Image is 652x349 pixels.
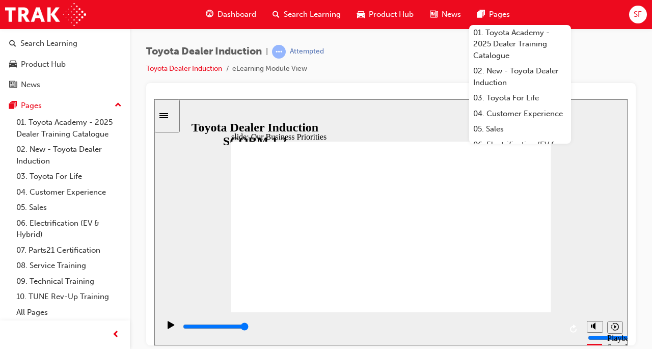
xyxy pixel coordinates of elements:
span: pages-icon [9,101,17,111]
a: 05. Sales [469,121,571,137]
a: 10. TUNE Rev-Up Training [12,289,126,305]
span: guage-icon [206,8,213,21]
div: Attempted [290,47,324,57]
span: news-icon [430,8,438,21]
span: Pages [489,9,510,20]
button: Play (Ctrl+Alt+P) [5,221,22,238]
button: SF [629,6,647,23]
div: Playback Speed [453,234,468,253]
button: Replay (Ctrl+Alt+R) [412,222,427,237]
a: search-iconSearch Learning [264,4,349,25]
span: learningRecordVerb_ATTEMPT-icon [272,45,286,59]
span: News [442,9,461,20]
span: | [266,46,268,58]
span: pages-icon [477,8,485,21]
a: guage-iconDashboard [198,4,264,25]
span: Dashboard [218,9,256,20]
a: pages-iconPages [469,4,518,25]
span: up-icon [115,99,122,112]
a: Search Learning [4,34,126,53]
a: 01. Toyota Academy - 2025 Dealer Training Catalogue [469,25,571,64]
a: 02. New - Toyota Dealer Induction [469,63,571,90]
div: News [21,79,40,91]
a: 06. Electrification (EV & Hybrid) [12,216,126,243]
div: Pages [21,100,42,112]
button: Playback speed [453,222,469,234]
span: search-icon [273,8,280,21]
a: All Pages [12,305,126,320]
a: 06. Electrification (EV & Hybrid) [469,137,571,164]
a: 03. Toyota For Life [12,169,126,184]
a: 05. Sales [12,200,126,216]
a: 03. Toyota For Life [469,90,571,106]
div: Product Hub [21,59,66,70]
button: Pages [4,96,126,115]
a: car-iconProduct Hub [349,4,422,25]
a: Product Hub [4,55,126,74]
span: news-icon [9,80,17,90]
a: 02. New - Toyota Dealer Induction [12,142,126,169]
li: eLearning Module View [232,63,307,75]
span: car-icon [9,60,17,69]
span: prev-icon [112,329,120,341]
span: SF [634,9,642,20]
a: 07. Parts21 Certification [12,243,126,258]
div: playback controls [5,213,427,246]
a: News [4,75,126,94]
span: Toyota Dealer Induction [146,46,262,58]
a: 01. Toyota Academy - 2025 Dealer Training Catalogue [12,115,126,142]
div: misc controls [427,213,468,246]
button: Mute (Ctrl+Alt+M) [432,222,449,233]
a: news-iconNews [422,4,469,25]
span: car-icon [357,8,365,21]
a: 09. Technical Training [12,274,126,289]
span: search-icon [9,39,16,48]
div: Search Learning [20,38,77,49]
img: Trak [5,3,86,26]
input: volume [433,234,499,243]
input: slide progress [29,223,94,231]
a: 04. Customer Experience [469,106,571,122]
a: Toyota Dealer Induction [146,64,222,73]
a: 08. Service Training [12,258,126,274]
span: Product Hub [369,9,414,20]
span: Search Learning [284,9,341,20]
a: 04. Customer Experience [12,184,126,200]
